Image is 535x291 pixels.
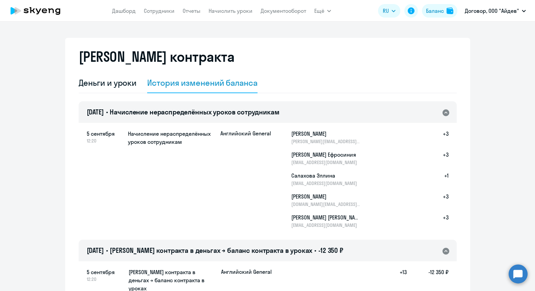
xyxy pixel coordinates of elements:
[318,246,343,255] span: -12 350 ₽
[314,7,324,15] span: Ещё
[87,268,123,276] span: 5 сентября
[461,3,529,19] button: Договор, ООО "Айдев"
[87,246,104,255] span: [DATE]
[87,108,104,116] span: [DATE]
[261,7,306,14] a: Документооборот
[79,49,235,65] h2: [PERSON_NAME] контракта
[106,108,108,116] span: •
[221,268,272,275] p: Английский General
[147,77,258,88] div: История изменений баланса
[110,246,312,255] span: [PERSON_NAME] контракта в деньгах → баланс контракта в уроках
[87,130,123,138] span: 5 сентября
[291,222,361,228] p: [EMAIL_ADDRESS][DOMAIN_NAME]
[314,4,331,18] button: Ещё
[183,7,200,14] a: Отчеты
[291,201,361,207] p: [DOMAIN_NAME][EMAIL_ADDRESS][DOMAIN_NAME]
[291,151,361,159] h5: [PERSON_NAME] Ефросиния
[291,192,361,201] h5: [PERSON_NAME]
[110,108,279,116] span: Начисление нераспределённых уроков сотрудникам
[314,246,316,255] span: •
[112,7,136,14] a: Дашборд
[427,130,449,144] h5: +3
[291,130,361,138] h5: [PERSON_NAME]
[79,77,137,88] div: Деньги и уроки
[87,138,123,144] span: 12:20
[291,171,361,180] h5: Салахова Эллина
[87,276,123,282] span: 12:20
[220,130,271,137] p: Английский General
[422,4,457,18] button: Балансbalance
[209,7,252,14] a: Начислить уроки
[106,246,108,255] span: •
[144,7,175,14] a: Сотрудники
[427,213,449,228] h5: +3
[383,7,389,15] span: RU
[427,192,449,207] h5: +3
[378,4,400,18] button: RU
[128,130,215,146] h5: Начисление нераспределённых уроков сотрудникам
[291,180,361,186] p: [EMAIL_ADDRESS][DOMAIN_NAME]
[427,151,449,165] h5: +3
[291,159,361,165] p: [EMAIL_ADDRESS][DOMAIN_NAME]
[447,7,453,14] img: balance
[291,213,361,221] h5: [PERSON_NAME] [PERSON_NAME]
[465,7,519,15] p: Договор, ООО "Айдев"
[426,7,444,15] div: Баланс
[291,138,361,144] p: [PERSON_NAME][EMAIL_ADDRESS][DOMAIN_NAME]
[427,171,449,186] h5: +1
